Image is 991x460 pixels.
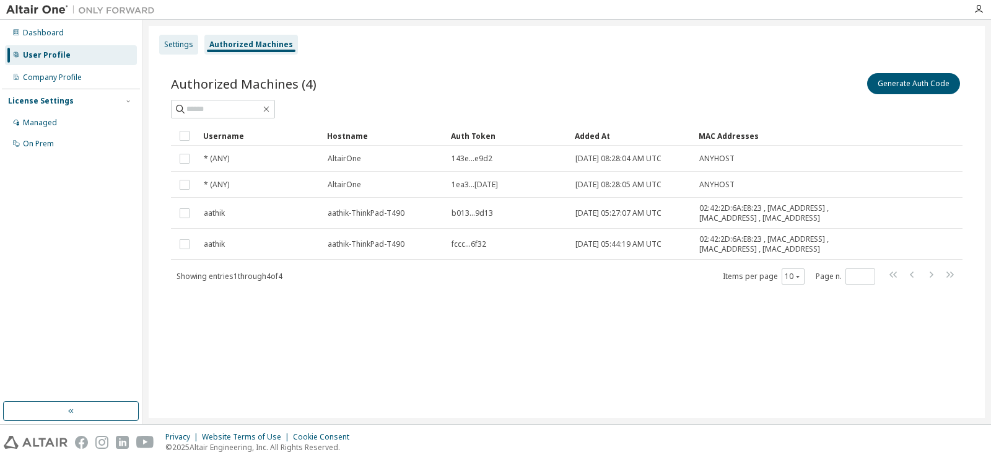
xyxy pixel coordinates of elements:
[452,180,498,190] span: 1ea3...[DATE]
[328,180,361,190] span: AltairOne
[327,126,441,146] div: Hostname
[575,154,661,164] span: [DATE] 08:28:04 AM UTC
[575,208,661,218] span: [DATE] 05:27:07 AM UTC
[575,180,661,190] span: [DATE] 08:28:05 AM UTC
[23,73,82,82] div: Company Profile
[75,436,88,449] img: facebook.svg
[95,436,108,449] img: instagram.svg
[451,126,565,146] div: Auth Token
[204,154,229,164] span: * (ANY)
[203,126,317,146] div: Username
[575,126,689,146] div: Added At
[452,208,493,218] span: b013...9d13
[328,239,404,249] span: aathik-ThinkPad-T490
[165,432,202,442] div: Privacy
[4,436,68,449] img: altair_logo.svg
[723,268,805,285] span: Items per page
[6,4,161,16] img: Altair One
[785,272,801,281] button: 10
[699,180,735,190] span: ANYHOST
[699,203,832,223] span: 02:42:2D:6A:E8:23 , [MAC_ADDRESS] , [MAC_ADDRESS] , [MAC_ADDRESS]
[23,118,57,128] div: Managed
[816,268,875,285] span: Page n.
[699,126,832,146] div: MAC Addresses
[116,436,129,449] img: linkedin.svg
[204,180,229,190] span: * (ANY)
[165,442,357,453] p: © 2025 Altair Engineering, Inc. All Rights Reserved.
[575,239,661,249] span: [DATE] 05:44:19 AM UTC
[136,436,154,449] img: youtube.svg
[328,208,404,218] span: aathik-ThinkPad-T490
[171,75,317,92] span: Authorized Machines (4)
[293,432,357,442] div: Cookie Consent
[23,28,64,38] div: Dashboard
[202,432,293,442] div: Website Terms of Use
[204,208,225,218] span: aathik
[23,139,54,149] div: On Prem
[452,239,486,249] span: fccc...6f32
[8,96,74,106] div: License Settings
[699,234,832,254] span: 02:42:2D:6A:E8:23 , [MAC_ADDRESS] , [MAC_ADDRESS] , [MAC_ADDRESS]
[699,154,735,164] span: ANYHOST
[204,239,225,249] span: aathik
[452,154,492,164] span: 143e...e9d2
[177,271,282,281] span: Showing entries 1 through 4 of 4
[328,154,361,164] span: AltairOne
[23,50,71,60] div: User Profile
[209,40,293,50] div: Authorized Machines
[867,73,960,94] button: Generate Auth Code
[164,40,193,50] div: Settings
